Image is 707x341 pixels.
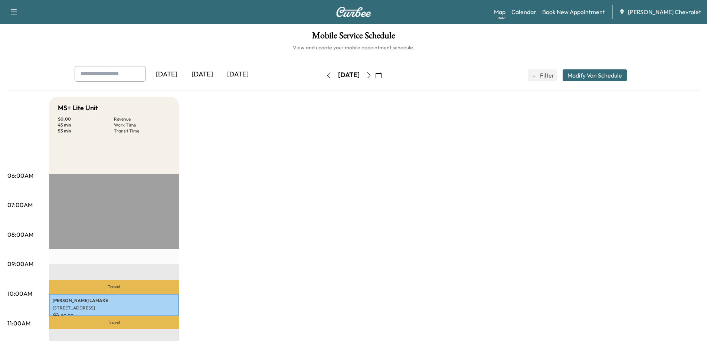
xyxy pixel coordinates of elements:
[49,280,179,294] p: Travel
[114,128,170,134] p: Transit Time
[58,122,114,128] p: 45 min
[49,316,179,329] p: Travel
[563,69,627,81] button: Modify Van Schedule
[58,116,114,122] p: $ 0.00
[7,200,33,209] p: 07:00AM
[7,44,700,51] h6: View and update your mobile appointment schedule.
[220,66,256,83] div: [DATE]
[498,15,505,21] div: Beta
[53,298,175,304] p: [PERSON_NAME] LAMAKE
[184,66,220,83] div: [DATE]
[511,7,536,16] a: Calendar
[336,7,371,17] img: Curbee Logo
[53,305,175,311] p: [STREET_ADDRESS]
[53,312,175,319] p: $ 0.00
[58,128,114,134] p: 53 min
[494,7,505,16] a: MapBeta
[7,259,33,268] p: 09:00AM
[7,319,30,328] p: 11:00AM
[540,71,553,80] span: Filter
[542,7,605,16] a: Book New Appointment
[528,69,557,81] button: Filter
[149,66,184,83] div: [DATE]
[628,7,701,16] span: [PERSON_NAME] Chevrolet
[338,71,360,80] div: [DATE]
[7,289,32,298] p: 10:00AM
[58,103,98,113] h5: MS+ Lite Unit
[114,122,170,128] p: Work Time
[7,31,700,44] h1: Mobile Service Schedule
[114,116,170,122] p: Revenue
[7,171,33,180] p: 06:00AM
[7,230,33,239] p: 08:00AM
